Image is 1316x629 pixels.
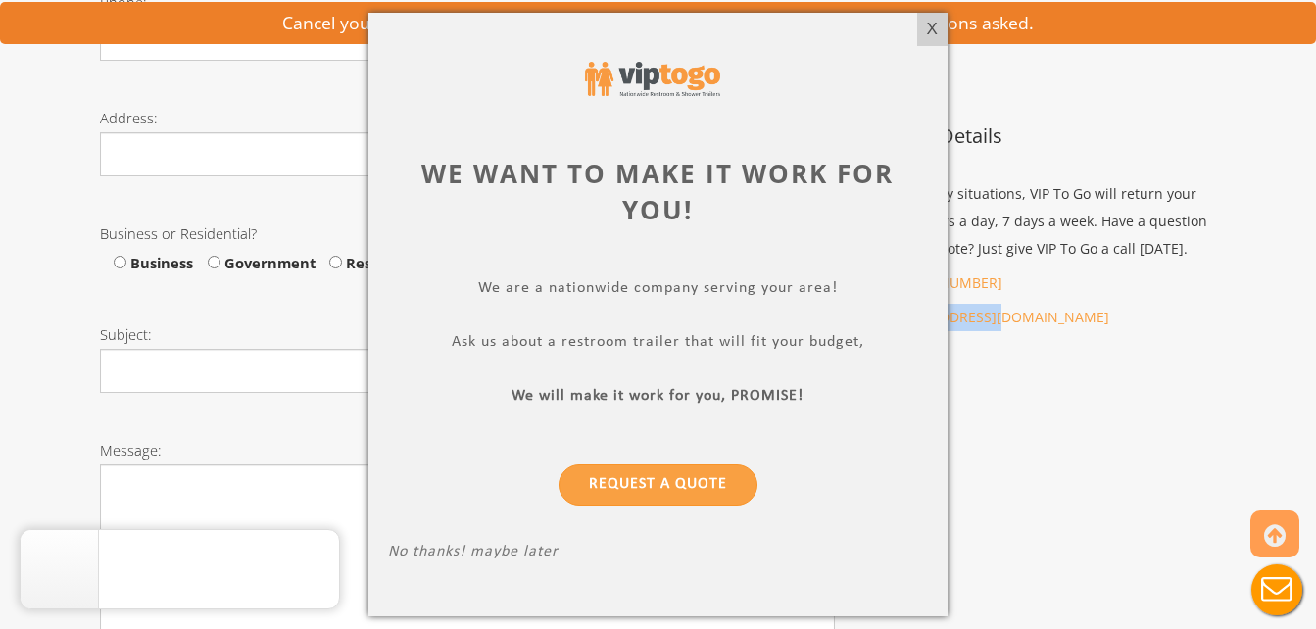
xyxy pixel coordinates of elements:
[559,464,757,506] a: Request a Quote
[1238,551,1316,629] button: Live Chat
[917,13,948,46] div: X
[388,156,928,228] div: We want to make it work for you!
[512,388,804,404] b: We will make it work for you, PROMISE!
[388,333,928,356] p: Ask us about a restroom trailer that will fit your budget,
[585,62,720,96] img: viptogo logo
[388,543,928,565] p: No thanks! maybe later
[388,279,928,302] p: We are a nationwide company serving your area!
